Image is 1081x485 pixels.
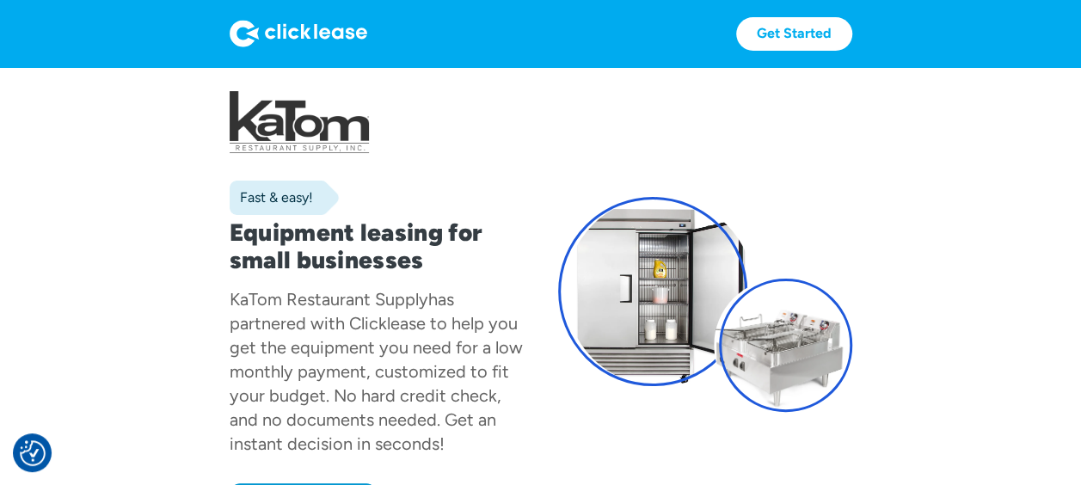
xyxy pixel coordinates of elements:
[20,440,46,466] img: Revisit consent button
[230,20,367,47] img: Logo
[230,289,428,310] div: KaTom Restaurant Supply
[20,440,46,466] button: Consent Preferences
[230,289,523,454] div: has partnered with Clicklease to help you get the equipment you need for a low monthly payment, c...
[230,189,313,206] div: Fast & easy!
[230,218,524,273] h1: Equipment leasing for small businesses
[736,17,852,51] a: Get Started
